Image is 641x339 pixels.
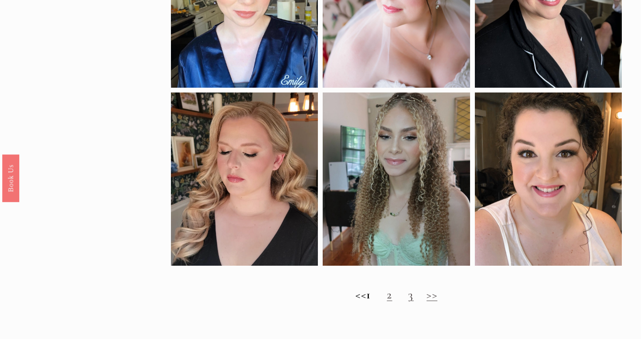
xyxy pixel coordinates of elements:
[366,288,371,302] strong: 1
[171,288,622,302] h2: <<
[2,154,19,202] a: Book Us
[408,288,413,302] a: 3
[387,288,392,302] a: 2
[426,288,437,302] a: >>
